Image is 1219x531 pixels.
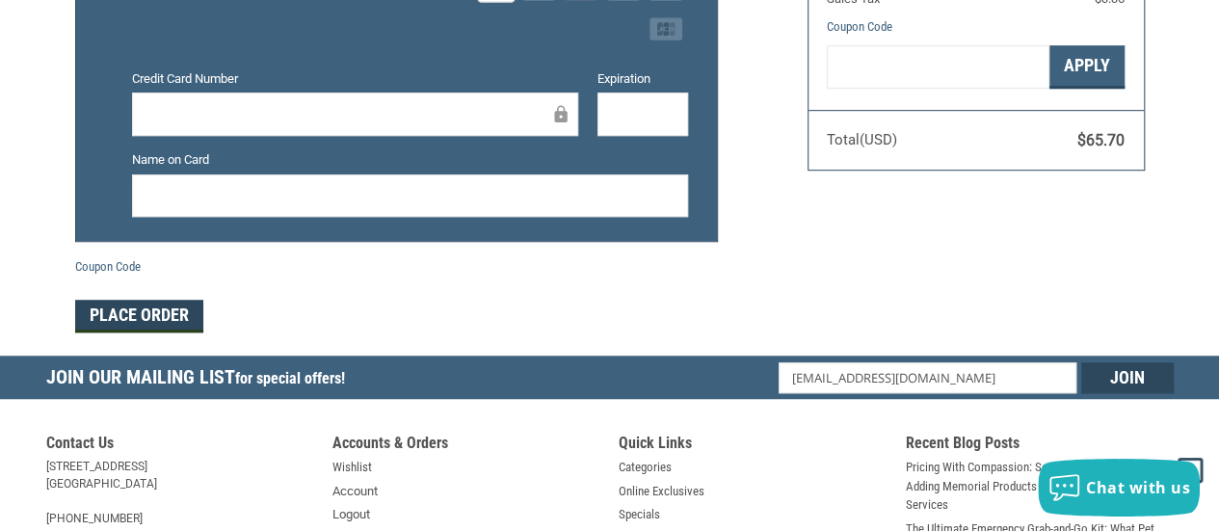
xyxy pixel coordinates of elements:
[906,458,1174,515] a: Pricing With Compassion: Sensitive Approaches to Adding Memorial Products to Your Veterinary Serv...
[132,69,578,89] label: Credit Card Number
[332,482,378,501] a: Account
[1077,131,1125,149] span: $65.70
[132,150,688,170] label: Name on Card
[619,458,672,477] a: Categories
[779,362,1076,393] input: Email
[827,45,1049,89] input: Gift Certificate or Coupon Code
[597,69,689,89] label: Expiration
[46,434,314,458] h5: Contact Us
[619,434,887,458] h5: Quick Links
[619,505,660,524] a: Specials
[332,505,370,524] a: Logout
[46,356,355,405] h5: Join Our Mailing List
[619,482,704,501] a: Online Exclusives
[75,259,141,274] a: Coupon Code
[1049,45,1125,89] button: Apply
[827,19,892,34] a: Coupon Code
[1038,459,1200,517] button: Chat with us
[75,300,203,332] button: Place Order
[1086,477,1190,498] span: Chat with us
[235,369,345,387] span: for special offers!
[1081,362,1174,393] input: Join
[827,131,897,148] span: Total (USD)
[332,434,600,458] h5: Accounts & Orders
[46,458,314,527] address: [STREET_ADDRESS] [GEOGRAPHIC_DATA] [PHONE_NUMBER]
[906,434,1174,458] h5: Recent Blog Posts
[332,458,372,477] a: Wishlist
